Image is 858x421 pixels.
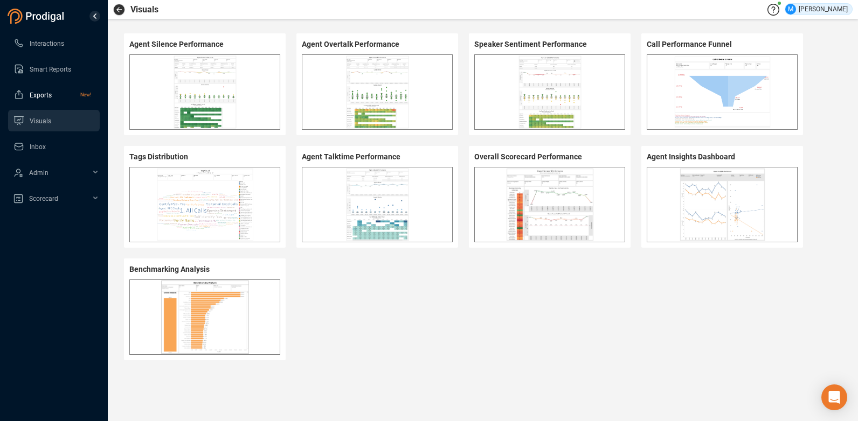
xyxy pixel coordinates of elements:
span: Agent Silence Performance [129,39,280,50]
a: Tags Distribution [124,146,286,248]
span: Call Performance Funnel [647,39,798,50]
a: Agent Overtalk Performance [296,33,458,135]
li: Smart Reports [8,58,100,80]
span: Smart Reports [30,66,71,73]
span: Scorecard [29,195,58,202]
a: Inbox [13,136,91,157]
span: Speaker Sentiment Performance [474,39,625,50]
span: Tags Distribution [129,151,280,163]
span: Exports [30,92,52,99]
span: Visuals [130,3,158,16]
li: Inbox [8,136,100,157]
div: Open Intercom Messenger [821,384,847,410]
span: Inbox [30,143,46,151]
img: prodigal-logo [8,9,67,24]
a: Interactions [13,32,91,54]
span: Visuals [30,117,51,125]
span: Overall Scorecard Performance [474,151,625,163]
a: Overall Scorecard Performance [469,146,631,248]
span: Agent Overtalk Performance [302,39,453,50]
span: Admin [29,169,49,177]
a: Call Performance Funnel [641,33,803,135]
span: Benchmarking Analysis [129,264,280,275]
span: New! [80,84,91,106]
span: Agent Insights Dashboard [647,151,798,163]
a: ExportsNew! [13,84,91,106]
li: Visuals [8,110,100,131]
li: Exports [8,84,100,106]
a: Speaker Sentiment Performance [469,33,631,135]
a: Agent Insights Dashboard [641,146,803,248]
a: Visuals [13,110,91,131]
a: Agent Talktime Performance [296,146,458,248]
span: M [788,4,793,15]
li: Interactions [8,32,100,54]
span: Agent Talktime Performance [302,151,453,163]
a: Smart Reports [13,58,91,80]
div: [PERSON_NAME] [785,4,848,15]
a: Agent Silence Performance [124,33,286,135]
span: Interactions [30,40,64,47]
a: Benchmarking Analysis [124,258,286,360]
